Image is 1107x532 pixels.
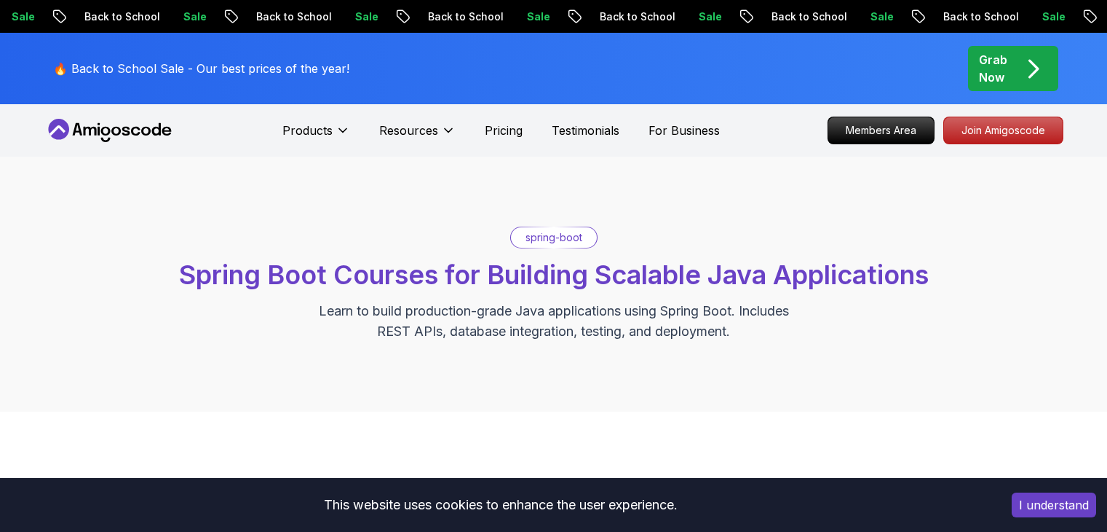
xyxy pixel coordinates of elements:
[648,122,720,139] a: For Business
[179,259,929,291] span: Spring Boot Courses for Building Scalable Java Applications
[515,9,562,24] p: Sale
[525,230,582,245] p: spring-boot
[588,9,687,24] p: Back to School
[760,9,859,24] p: Back to School
[379,122,438,139] p: Resources
[828,117,934,144] p: Members Area
[1031,9,1077,24] p: Sale
[1012,493,1096,517] button: Accept cookies
[309,301,798,342] p: Learn to build production-grade Java applications using Spring Boot. Includes REST APIs, database...
[11,489,990,521] div: This website uses cookies to enhance the user experience.
[828,117,935,144] a: Members Area
[282,122,350,151] button: Products
[485,122,523,139] a: Pricing
[344,9,390,24] p: Sale
[53,60,349,77] p: 🔥 Back to School Sale - Our best prices of the year!
[687,9,734,24] p: Sale
[932,9,1031,24] p: Back to School
[944,117,1063,144] p: Join Amigoscode
[379,122,456,151] button: Resources
[416,9,515,24] p: Back to School
[73,9,172,24] p: Back to School
[859,9,905,24] p: Sale
[245,9,344,24] p: Back to School
[552,122,619,139] a: Testimonials
[979,51,1007,86] p: Grab Now
[282,122,333,139] p: Products
[943,117,1063,144] a: Join Amigoscode
[172,9,218,24] p: Sale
